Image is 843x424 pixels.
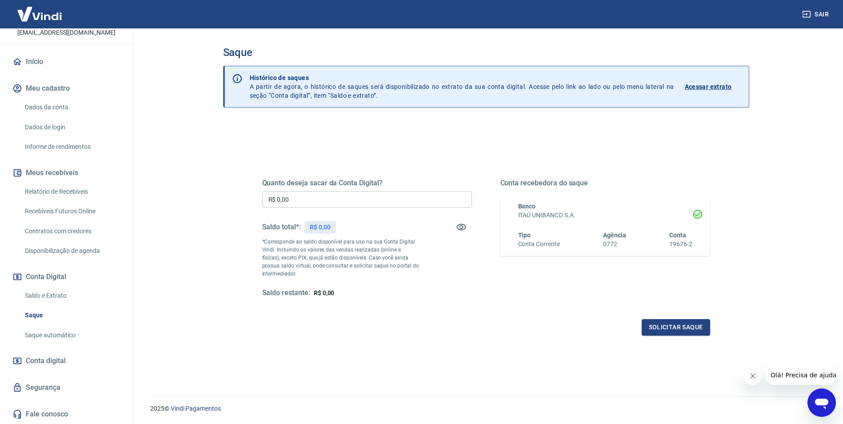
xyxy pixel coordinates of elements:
h6: 19676-2 [669,240,692,249]
a: Saque automático [21,326,122,344]
a: Dados da conta [21,98,122,116]
p: A partir de agora, o histórico de saques será disponibilizado no extrato da sua conta digital. Ac... [250,73,674,100]
a: Disponibilização de agenda [21,242,122,260]
a: Saque [21,306,122,324]
button: Meus recebíveis [11,163,122,183]
h3: Saque [223,46,749,59]
a: Informe de rendimentos [21,138,122,156]
iframe: Botão para abrir a janela de mensagens [807,388,836,417]
a: Conta digital [11,351,122,371]
a: Dados de login [21,118,122,136]
a: Início [11,52,122,72]
p: *Corresponde ao saldo disponível para uso na sua Conta Digital Vindi. Incluindo os valores das ve... [262,238,420,278]
span: Tipo [518,232,531,239]
a: Relatório de Recebíveis [21,183,122,201]
p: 2025 © [150,404,822,413]
iframe: Fechar mensagem [744,367,762,385]
button: Solicitar saque [642,319,710,336]
a: Fale conosco [11,404,122,424]
h6: ITAÚ UNIBANCO S.A. [518,211,692,220]
span: Conta digital [26,355,66,367]
a: Vindi Pagamentos [171,405,221,412]
button: Sair [800,6,832,23]
a: Recebíveis Futuros Online [21,202,122,220]
a: Segurança [11,378,122,397]
iframe: Mensagem da empresa [765,365,836,385]
p: Acessar extrato [685,82,732,91]
span: R$ 0,00 [314,289,335,296]
p: R$ 0,00 [310,223,331,232]
a: Acessar extrato [685,73,742,100]
img: Vindi [11,0,68,28]
h5: Quanto deseja sacar da Conta Digital? [262,179,472,188]
span: Olá! Precisa de ajuda? [5,6,75,13]
span: Conta [669,232,686,239]
h5: Saldo total*: [262,223,301,232]
button: Meu cadastro [11,79,122,98]
h6: Conta Corrente [518,240,560,249]
h5: Saldo restante: [262,288,310,298]
p: [EMAIL_ADDRESS][DOMAIN_NAME] [17,28,116,37]
span: Agência [603,232,626,239]
a: Contratos com credores [21,222,122,240]
span: Banco [518,203,536,210]
h6: 0772 [603,240,626,249]
a: Saldo e Extrato [21,287,122,305]
button: Conta Digital [11,267,122,287]
h5: Conta recebedora do saque [500,179,710,188]
p: Histórico de saques [250,73,674,82]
